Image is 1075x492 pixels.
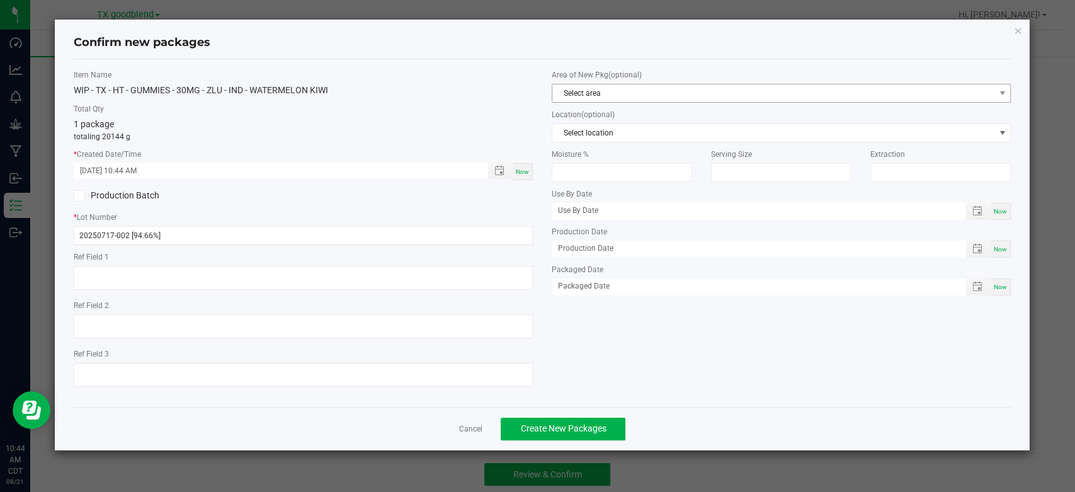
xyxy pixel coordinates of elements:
p: totaling 20144 g [74,131,533,142]
button: Create New Packages [501,418,625,440]
span: Now [994,246,1007,253]
span: Create New Packages [520,423,606,433]
label: Production Batch [74,189,293,202]
label: Created Date/Time [74,149,533,160]
span: Toggle popup [488,163,513,179]
input: Production Date [552,241,953,256]
label: Use By Date [552,188,1011,200]
div: WIP - TX - HT - GUMMIES - 30MG - ZLU - IND - WATERMELON KIWI [74,84,533,97]
input: Created Datetime [74,163,475,179]
span: NO DATA FOUND [552,123,1011,142]
span: Toggle popup [966,203,991,220]
input: Packaged Date [552,278,953,294]
span: Toggle popup [966,241,991,258]
label: Extraction [870,149,1011,160]
span: 1 package [74,119,114,129]
label: Item Name [74,69,533,81]
a: Cancel [458,424,482,435]
span: Select location [552,124,994,142]
label: Ref Field 2 [74,300,533,311]
span: Now [994,283,1007,290]
label: Location [552,109,1011,120]
label: Packaged Date [552,264,1011,275]
label: Total Qty [74,103,533,115]
label: Area of New Pkg [552,69,1011,81]
span: Toggle popup [966,278,991,295]
label: Lot Number [74,212,533,223]
iframe: Resource center [13,391,50,429]
label: Serving Size [711,149,851,160]
label: Ref Field 1 [74,251,533,263]
h4: Confirm new packages [74,35,1011,51]
span: Now [994,208,1007,215]
span: Now [516,168,529,175]
input: Use By Date [552,203,953,219]
span: Select area [552,84,994,102]
label: Production Date [552,226,1011,237]
span: (optional) [608,71,642,79]
span: (optional) [581,110,615,119]
label: Moisture % [552,149,692,160]
label: Ref Field 3 [74,348,533,360]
